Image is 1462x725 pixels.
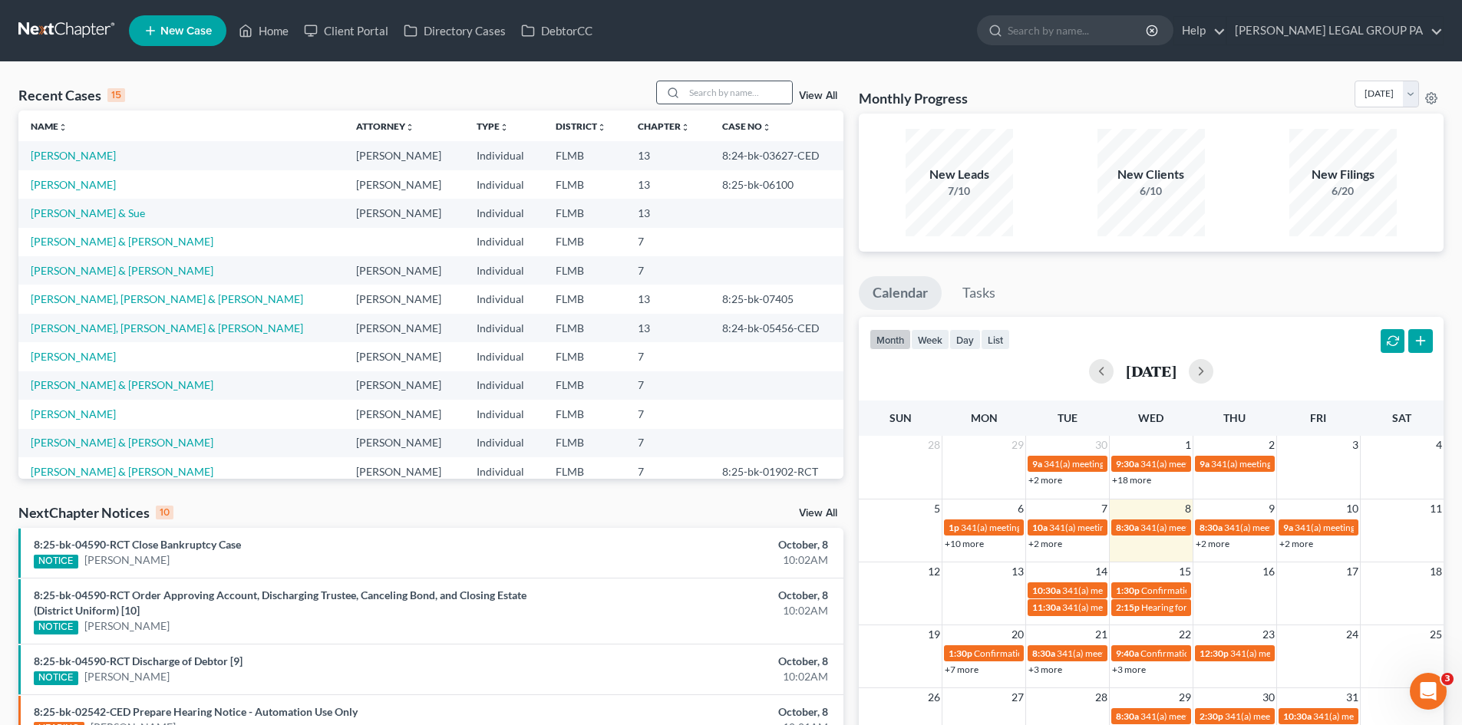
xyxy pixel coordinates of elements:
[906,183,1013,199] div: 7/10
[160,25,212,37] span: New Case
[710,285,843,313] td: 8:25-bk-07405
[464,256,543,285] td: Individual
[1116,522,1139,533] span: 8:30a
[543,342,625,371] td: FLMB
[344,170,464,199] td: [PERSON_NAME]
[543,228,625,256] td: FLMB
[31,206,145,219] a: [PERSON_NAME] & Sue
[1289,166,1397,183] div: New Filings
[1428,562,1444,581] span: 18
[926,625,942,644] span: 19
[762,123,771,132] i: unfold_more
[1116,601,1140,613] span: 2:15p
[464,199,543,227] td: Individual
[1097,166,1205,183] div: New Clients
[344,342,464,371] td: [PERSON_NAME]
[1279,538,1313,549] a: +2 more
[1225,710,1454,722] span: 341(a) meeting for [PERSON_NAME] & [PERSON_NAME]
[107,88,125,102] div: 15
[710,457,843,486] td: 8:25-bk-01902-RCT
[1227,17,1443,44] a: [PERSON_NAME] LEGAL GROUP PA
[625,342,710,371] td: 7
[1028,664,1062,675] a: +3 more
[1183,499,1193,518] span: 8
[477,120,509,132] a: Typeunfold_more
[981,329,1010,350] button: list
[1116,648,1139,659] span: 9:40a
[573,654,828,669] div: October, 8
[1032,648,1055,659] span: 8:30a
[543,285,625,313] td: FLMB
[156,506,173,519] div: 10
[464,228,543,256] td: Individual
[1200,458,1210,470] span: 9a
[1062,601,1292,613] span: 341(a) meeting for [PERSON_NAME] & [PERSON_NAME]
[1008,16,1148,44] input: Search by name...
[1345,625,1360,644] span: 24
[1058,411,1078,424] span: Tue
[1313,710,1461,722] span: 341(a) meeting for [PERSON_NAME]
[597,123,606,132] i: unfold_more
[859,276,942,310] a: Calendar
[31,235,213,248] a: [PERSON_NAME] & [PERSON_NAME]
[1116,585,1140,596] span: 1:30p
[1028,538,1062,549] a: +2 more
[31,407,116,420] a: [PERSON_NAME]
[799,508,837,519] a: View All
[1310,411,1326,424] span: Fri
[500,123,509,132] i: unfold_more
[949,276,1009,310] a: Tasks
[34,671,78,685] div: NOTICE
[932,499,942,518] span: 5
[799,91,837,101] a: View All
[543,371,625,400] td: FLMB
[722,120,771,132] a: Case Nounfold_more
[543,429,625,457] td: FLMB
[710,314,843,342] td: 8:24-bk-05456-CED
[1428,625,1444,644] span: 25
[34,705,358,718] a: 8:25-bk-02542-CED Prepare Hearing Notice - Automation Use Only
[625,228,710,256] td: 7
[1010,625,1025,644] span: 20
[344,141,464,170] td: [PERSON_NAME]
[464,141,543,170] td: Individual
[961,522,1109,533] span: 341(a) meeting for [PERSON_NAME]
[1016,499,1025,518] span: 6
[1094,625,1109,644] span: 21
[1100,499,1109,518] span: 7
[543,256,625,285] td: FLMB
[945,664,979,675] a: +7 more
[344,314,464,342] td: [PERSON_NAME]
[84,552,170,568] a: [PERSON_NAME]
[464,371,543,400] td: Individual
[1044,458,1192,470] span: 341(a) meeting for [PERSON_NAME]
[34,654,243,667] a: 8:25-bk-04590-RCT Discharge of Debtor [9]
[464,457,543,486] td: Individual
[556,120,606,132] a: Districtunfold_more
[1177,562,1193,581] span: 15
[1010,562,1025,581] span: 13
[710,141,843,170] td: 8:24-bk-03627-CED
[84,669,170,684] a: [PERSON_NAME]
[464,400,543,428] td: Individual
[58,123,68,132] i: unfold_more
[1200,522,1223,533] span: 8:30a
[906,166,1013,183] div: New Leads
[1183,436,1193,454] span: 1
[1441,673,1454,685] span: 3
[1289,183,1397,199] div: 6/20
[926,688,942,707] span: 26
[1351,436,1360,454] span: 3
[1138,411,1163,424] span: Wed
[31,465,213,478] a: [PERSON_NAME] & [PERSON_NAME]
[356,120,414,132] a: Attorneyunfold_more
[464,342,543,371] td: Individual
[464,314,543,342] td: Individual
[1267,436,1276,454] span: 2
[31,436,213,449] a: [PERSON_NAME] & [PERSON_NAME]
[1410,673,1447,710] iframe: Intercom live chat
[625,371,710,400] td: 7
[1140,710,1370,722] span: 341(a) meeting for [PERSON_NAME] & [PERSON_NAME]
[1057,648,1205,659] span: 341(a) meeting for [PERSON_NAME]
[344,285,464,313] td: [PERSON_NAME]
